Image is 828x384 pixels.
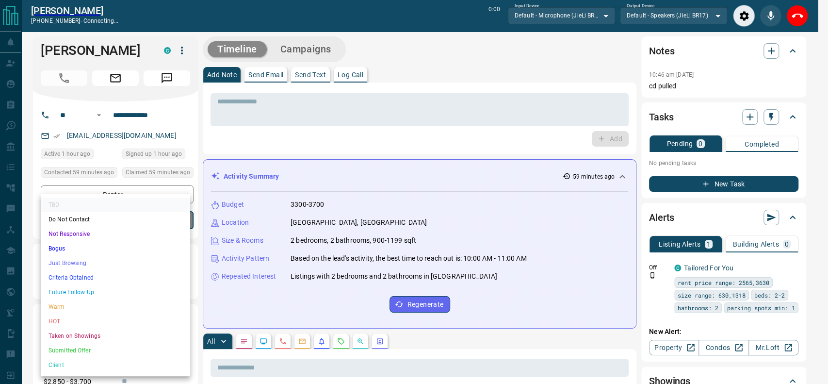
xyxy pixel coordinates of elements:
li: Bogus [41,241,190,256]
li: Taken on Showings [41,329,190,343]
li: Future Follow Up [41,285,190,300]
li: Client [41,358,190,372]
li: Warm [41,300,190,314]
li: Submitted Offer [41,343,190,358]
li: HOT [41,314,190,329]
li: Not Responsive [41,227,190,241]
li: Criteria Obtained [41,270,190,285]
li: Just Browsing [41,256,190,270]
li: Do Not Contact [41,212,190,227]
